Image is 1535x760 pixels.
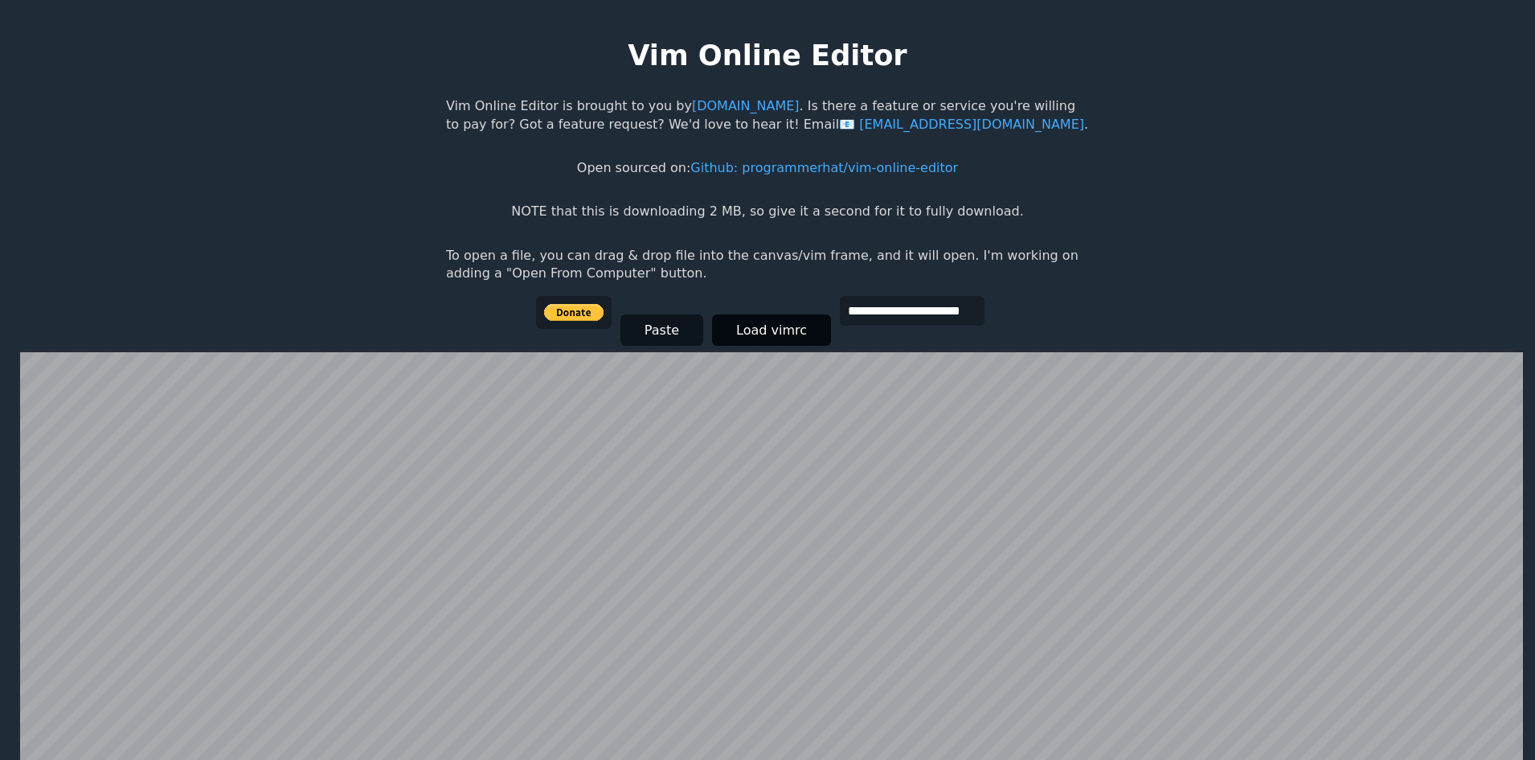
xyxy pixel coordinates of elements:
a: Github: programmerhat/vim-online-editor [690,160,958,175]
button: Paste [620,314,703,346]
a: [DOMAIN_NAME] [692,98,800,113]
p: Vim Online Editor is brought to you by . Is there a feature or service you're willing to pay for?... [446,97,1089,134]
h1: Vim Online Editor [628,35,907,75]
button: Load vimrc [712,314,831,346]
a: [EMAIL_ADDRESS][DOMAIN_NAME] [839,117,1084,132]
p: Open sourced on: [577,159,958,177]
p: NOTE that this is downloading 2 MB, so give it a second for it to fully download. [511,203,1023,220]
p: To open a file, you can drag & drop file into the canvas/vim frame, and it will open. I'm working... [446,247,1089,283]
